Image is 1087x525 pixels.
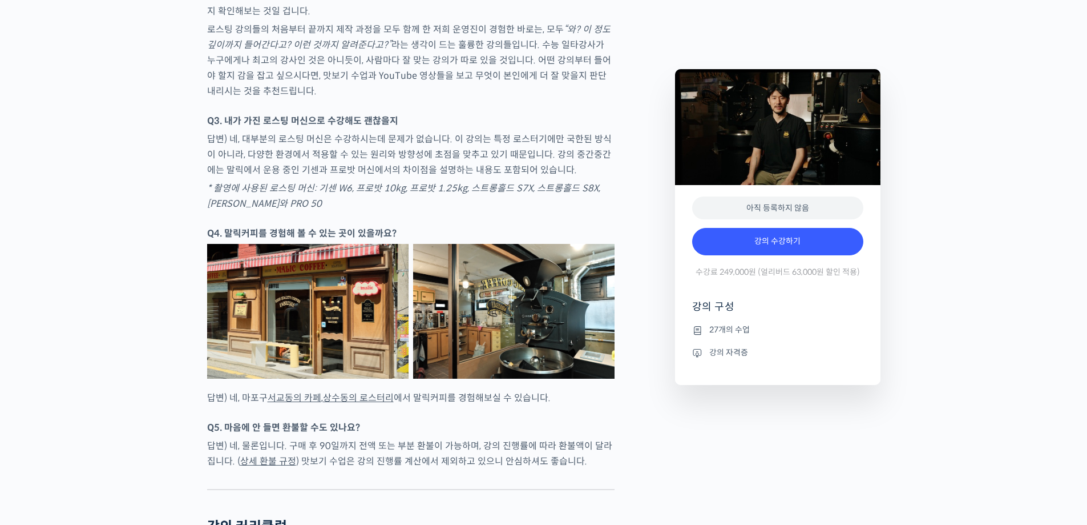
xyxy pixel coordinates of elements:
[207,438,615,469] p: 답변) 네, 물론입니다. 구매 후 90일까지 전액 또는 부분 환불이 가능하며, 강의 진행률에 따라 환불액이 달라집니다. ( ) 맛보기 수업은 강의 진행률 계산에서 제외하고 있...
[176,379,190,388] span: 설정
[207,390,615,406] p: 답변) 네, 마포구 , 에서 말릭커피를 경험해보실 수 있습니다.
[207,227,397,239] strong: Q4. 말릭커피를 경험해 볼 수 있는 곳이 있을까요?
[207,182,600,210] em: * 촬영에 사용된 로스팅 머신: 기센 W6, 프로밧 10kg, 프로밧 1.25kg, 스트롱홀드 S7X, 스트롱홀드 S8X, [PERSON_NAME]와 PRO 50
[36,379,43,388] span: 홈
[692,228,863,255] a: 강의 수강하기
[240,455,296,467] a: 상세 환불 규정
[207,131,615,178] p: 답변) 네, 대부분의 로스팅 머신은 수강하시는데 문제가 없습니다. 이 강의는 특정 로스터기에만 국한된 방식이 아니라, 다양한 환경에서 적용할 수 있는 원리와 방향성에 초점을 ...
[323,392,394,404] a: 상수동의 로스터리
[692,346,863,359] li: 강의 자격증
[692,323,863,337] li: 27개의 수업
[3,362,75,391] a: 홈
[207,422,360,434] strong: Q5. 마음에 안 들면 환불할 수도 있나요?
[207,23,611,51] em: “와? 이 정도 깊이까지 들어간다고? 이런 것까지 알려준다고?”
[207,22,615,99] p: 로스팅 강의들의 처음부터 끝까지 제작 과정을 모두 함께 한 저희 운영진이 경험한 바로는, 모두 라는 생각이 드는 훌륭한 강의들입니다. 수능 일타강사가 누구에게나 최고의 강사인...
[207,115,398,127] strong: Q3. 내가 가진 로스팅 머신으로 수강해도 괜찮을지
[104,380,118,389] span: 대화
[692,300,863,323] h4: 강의 구성
[75,362,147,391] a: 대화
[696,267,860,278] span: 수강료 249,000원 (얼리버드 63,000원 할인 적용)
[692,197,863,220] div: 아직 등록하지 않음
[268,392,321,404] a: 서교동의 카페
[147,362,219,391] a: 설정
